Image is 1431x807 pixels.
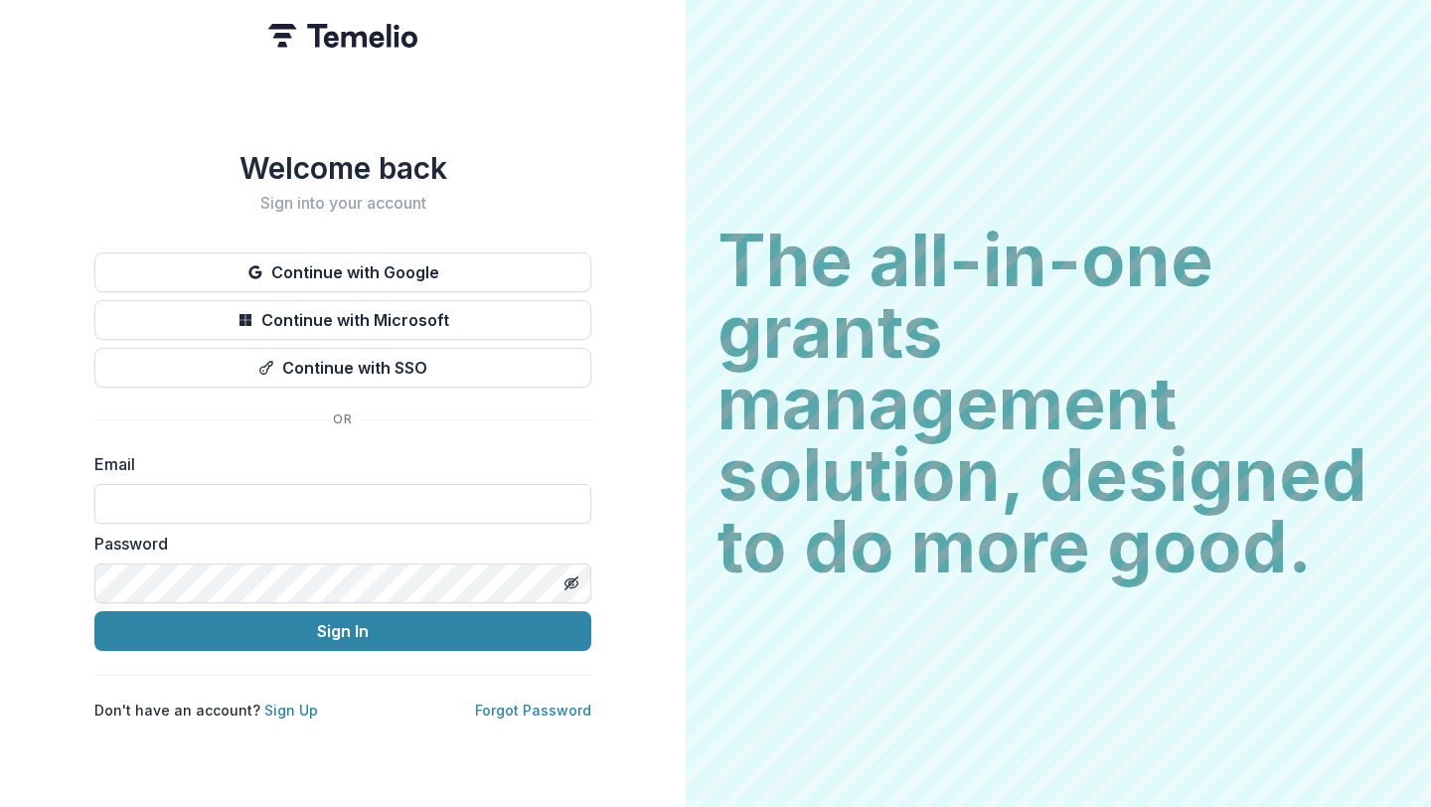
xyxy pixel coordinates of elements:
[94,252,591,292] button: Continue with Google
[94,452,579,476] label: Email
[94,150,591,186] h1: Welcome back
[94,194,591,213] h2: Sign into your account
[94,611,591,651] button: Sign In
[94,348,591,388] button: Continue with SSO
[475,702,591,719] a: Forgot Password
[94,300,591,340] button: Continue with Microsoft
[556,567,587,599] button: Toggle password visibility
[268,24,417,48] img: Temelio
[94,532,579,556] label: Password
[264,702,318,719] a: Sign Up
[94,700,318,721] p: Don't have an account?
